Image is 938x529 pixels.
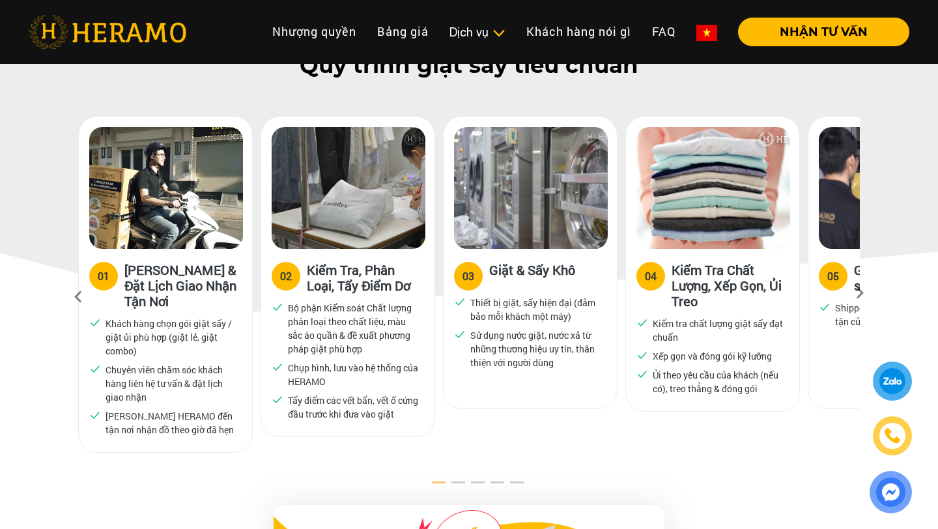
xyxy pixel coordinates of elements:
img: heramo-quy-trinh-giat-hap-tieu-chuan-buoc-4 [636,127,790,249]
button: 4 [482,479,495,493]
p: Xếp gọn và đóng gói kỹ lưỡng [653,349,772,363]
img: checked.svg [454,328,466,340]
a: NHẬN TƯ VẤN [728,26,909,38]
button: 5 [502,479,515,493]
p: Kiểm tra chất lượng giặt sấy đạt chuẩn [653,317,784,344]
img: checked.svg [636,368,648,380]
a: phone-icon [875,418,910,453]
img: subToggleIcon [492,27,505,40]
p: Bộ phận Kiểm soát Chất lượng phân loại theo chất liệu, màu sắc áo quần & đề xuất phương pháp giặt... [288,301,419,356]
img: heramo-quy-trinh-giat-hap-tieu-chuan-buoc-7 [454,127,608,249]
p: Khách hàng chọn gói giặt sấy / giặt ủi phù hợp (giặt lẻ, giặt combo) [106,317,237,358]
h3: Kiểm Tra Chất Lượng, Xếp Gọn, Ủi Treo [672,262,789,309]
img: checked.svg [272,393,283,405]
button: 3 [462,479,476,493]
a: FAQ [642,18,686,46]
button: NHẬN TƯ VẤN [738,18,909,46]
button: 2 [443,479,456,493]
img: checked.svg [636,317,648,328]
p: [PERSON_NAME] HERAMO đến tận nơi nhận đồ theo giờ đã hẹn [106,409,237,436]
div: 03 [462,268,474,284]
p: Sử dụng nước giặt, nước xả từ những thương hiệu uy tín, thân thiện với người dùng [470,328,602,369]
h3: Giặt & Sấy Khô [489,262,575,288]
img: heramo-logo.png [29,15,186,49]
img: heramo-quy-trinh-giat-hap-tieu-chuan-buoc-2 [272,127,425,249]
a: Khách hàng nói gì [516,18,642,46]
button: 1 [423,479,436,493]
p: Thiết bị giặt, sấy hiện đại (đảm bảo mỗi khách một máy) [470,296,602,323]
img: checked.svg [272,361,283,373]
h3: Kiểm Tra, Phân Loại, Tẩy Điểm Dơ [307,262,424,293]
img: checked.svg [454,296,466,307]
p: Chuyên viên chăm sóc khách hàng liên hệ tư vấn & đặt lịch giao nhận [106,363,237,404]
p: Chụp hình, lưu vào hệ thống của HERAMO [288,361,419,388]
p: Ủi theo yêu cầu của khách (nếu có), treo thẳng & đóng gói [653,368,784,395]
img: checked.svg [819,301,831,313]
div: 04 [645,268,657,284]
img: checked.svg [89,409,101,421]
img: checked.svg [272,301,283,313]
img: checked.svg [636,349,648,361]
a: Nhượng quyền [262,18,367,46]
div: 02 [280,268,292,284]
h3: [PERSON_NAME] & Đặt Lịch Giao Nhận Tận Nơi [124,262,242,309]
a: Bảng giá [367,18,439,46]
img: heramo-quy-trinh-giat-hap-tieu-chuan-buoc-1 [89,127,243,249]
img: checked.svg [89,363,101,375]
img: checked.svg [89,317,101,328]
div: Dịch vụ [449,23,505,41]
div: 01 [98,268,109,284]
div: 05 [827,268,839,284]
img: vn-flag.png [696,25,717,41]
p: Tẩy điểm các vết bẩn, vết ố cứng đầu trước khi đưa vào giặt [288,393,419,421]
img: phone-icon [885,429,900,443]
h2: Quy trình giặt sấy tiêu chuẩn [29,52,909,79]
